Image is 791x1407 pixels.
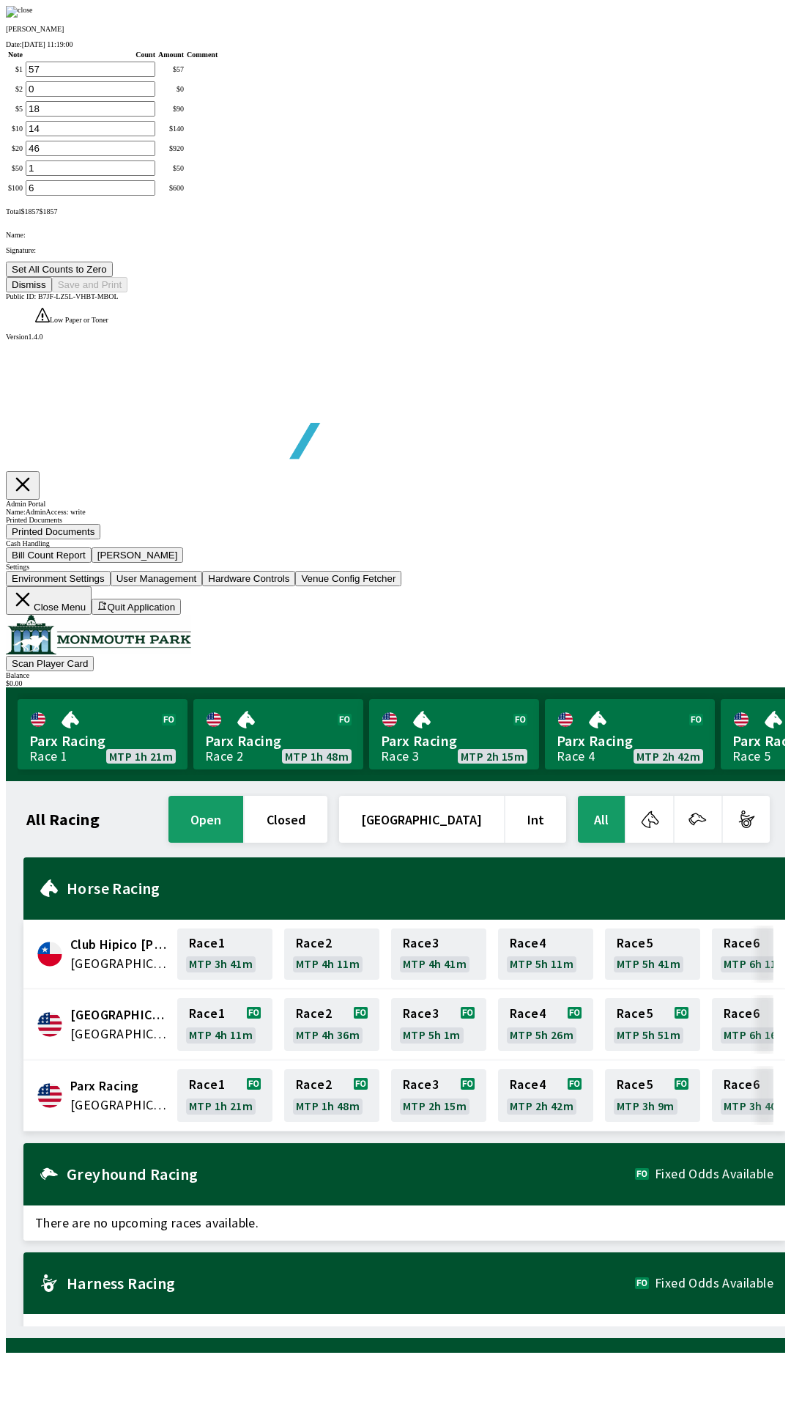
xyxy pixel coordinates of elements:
span: Club Hipico Concepcion [70,935,168,954]
div: Version 1.4.0 [6,333,785,341]
button: Hardware Controls [202,571,295,586]
a: Race2MTP 4h 11m [284,928,379,980]
img: venue logo [6,615,191,654]
h1: All Racing [26,813,100,825]
h2: Horse Racing [67,882,773,894]
span: MTP 2h 15m [461,750,524,762]
img: close [6,6,33,18]
span: Race 2 [296,937,332,949]
div: Race 4 [557,750,595,762]
td: $ 5 [7,100,23,117]
span: MTP 1h 21m [109,750,173,762]
span: Fixed Odds Available [655,1277,773,1289]
div: $ 920 [158,144,184,152]
th: Note [7,50,23,59]
th: Count [25,50,156,59]
span: Fixed Odds Available [655,1168,773,1180]
div: Total [6,207,785,215]
div: Name: Admin Access: write [6,508,785,516]
span: MTP 2h 15m [403,1100,467,1112]
div: Race 3 [381,750,419,762]
span: Race 4 [510,937,546,949]
a: Race5MTP 3h 9m [605,1069,700,1122]
span: Race 4 [510,1079,546,1090]
span: MTP 2h 42m [636,750,700,762]
span: Race 3 [403,937,439,949]
span: Race 5 [617,937,653,949]
span: Race 1 [189,937,225,949]
span: There are no upcoming races available. [23,1205,785,1241]
button: Printed Documents [6,524,100,539]
span: B7JF-LZ5L-VHBT-MBOL [38,292,119,300]
span: Race 1 [189,1008,225,1019]
p: Signature: [6,246,785,254]
span: [DATE] 11:19:00 [22,40,73,48]
td: $ 2 [7,81,23,97]
div: Admin Portal [6,500,785,508]
div: Race 2 [205,750,243,762]
span: $ 1857 [21,207,39,215]
span: MTP 6h 16m [724,1029,787,1041]
button: Venue Config Fetcher [295,571,401,586]
button: [GEOGRAPHIC_DATA] [339,796,504,843]
a: Race5MTP 5h 51m [605,998,700,1051]
span: MTP 4h 11m [189,1029,253,1041]
td: $ 10 [7,120,23,137]
button: Set All Counts to Zero [6,262,113,277]
span: Low Paper or Toner [50,316,108,324]
button: [PERSON_NAME] [92,547,184,563]
span: Race 3 [403,1079,439,1090]
img: global tote logo [40,341,460,495]
span: MTP 3h 9m [617,1100,675,1112]
div: Printed Documents [6,516,785,524]
span: Race 3 [403,1008,439,1019]
span: MTP 5h 11m [510,958,573,970]
button: closed [245,796,327,843]
td: $ 50 [7,160,23,177]
span: Parx Racing [381,731,527,750]
span: MTP 3h 40m [724,1100,787,1112]
div: Race 1 [29,750,67,762]
div: Race 5 [732,750,770,762]
a: Race1MTP 3h 41m [177,928,272,980]
td: $ 100 [7,180,23,196]
button: User Management [111,571,203,586]
a: Race1MTP 1h 21m [177,1069,272,1122]
p: Name: [6,231,785,239]
button: Save and Print [52,277,127,292]
button: Bill Count Report [6,547,92,563]
button: Environment Settings [6,571,111,586]
a: Parx RacingRace 4MTP 2h 42m [545,699,715,769]
span: Parx Racing [205,731,352,750]
button: Scan Player Card [6,656,94,671]
td: $ 20 [7,140,23,157]
div: Settings [6,563,785,571]
th: Amount [157,50,185,59]
a: Parx RacingRace 3MTP 2h 15m [369,699,539,769]
span: MTP 5h 1m [403,1029,461,1041]
span: Race 2 [296,1008,332,1019]
span: MTP 4h 11m [296,958,360,970]
span: Chile [70,954,168,973]
span: United States [70,1096,168,1115]
a: Race2MTP 4h 36m [284,998,379,1051]
a: Race4MTP 5h 26m [498,998,593,1051]
div: $ 50 [158,164,184,172]
span: Race 4 [510,1008,546,1019]
span: Race 2 [296,1079,332,1090]
button: Quit Application [92,599,181,615]
a: Race3MTP 5h 1m [391,998,486,1051]
a: Race2MTP 1h 48m [284,1069,379,1122]
div: Balance [6,671,785,679]
span: There are no upcoming races available. [23,1314,785,1349]
span: MTP 6h 11m [724,958,787,970]
p: [PERSON_NAME] [6,25,785,33]
th: Comment [186,50,218,59]
span: Race 1 [189,1079,225,1090]
a: Race3MTP 4h 41m [391,928,486,980]
span: Race 6 [724,937,760,949]
span: United States [70,1024,168,1044]
span: MTP 4h 36m [296,1029,360,1041]
h2: Harness Racing [67,1277,635,1289]
span: $ 1857 [39,207,57,215]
